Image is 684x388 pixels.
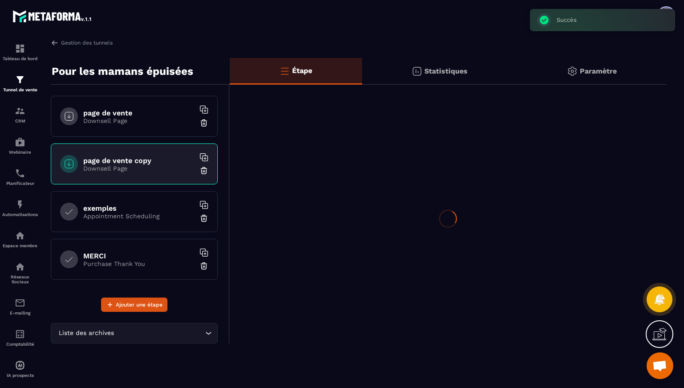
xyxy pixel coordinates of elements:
[199,166,208,175] img: trash
[83,156,195,165] h6: page de vente copy
[83,117,195,124] p: Downsell Page
[199,214,208,223] img: trash
[83,204,195,212] h6: exemples
[15,106,25,116] img: formation
[2,87,38,92] p: Tunnel de vente
[279,65,290,76] img: bars-o.4a397970.svg
[15,137,25,147] img: automations
[15,199,25,210] img: automations
[15,230,25,241] img: automations
[199,118,208,127] img: trash
[2,255,38,291] a: social-networksocial-networkRéseaux Sociaux
[15,43,25,54] img: formation
[2,130,38,161] a: automationsautomationsWebinaire
[2,118,38,123] p: CRM
[2,373,38,378] p: IA prospects
[2,181,38,186] p: Planificateur
[52,62,193,80] p: Pour les mamans épuisées
[15,261,25,272] img: social-network
[2,291,38,322] a: emailemailE-mailing
[15,168,25,179] img: scheduler
[101,298,167,312] button: Ajouter une étape
[51,39,113,47] a: Gestion des tunnels
[2,56,38,61] p: Tableau de bord
[83,212,195,220] p: Appointment Scheduling
[580,67,617,75] p: Paramètre
[12,8,93,24] img: logo
[51,323,218,343] div: Search for option
[15,360,25,371] img: automations
[567,66,578,77] img: setting-gr.5f69749f.svg
[2,68,38,99] a: formationformationTunnel de vente
[57,328,116,338] span: Liste des archives
[15,298,25,308] img: email
[411,66,422,77] img: stats.20deebd0.svg
[647,352,673,379] a: Ouvrir le chat
[15,74,25,85] img: formation
[2,310,38,315] p: E-mailing
[199,261,208,270] img: trash
[292,66,312,75] p: Étape
[424,67,468,75] p: Statistiques
[83,165,195,172] p: Downsell Page
[51,39,59,47] img: arrow
[2,274,38,284] p: Réseaux Sociaux
[2,243,38,248] p: Espace membre
[83,109,195,117] h6: page de vente
[2,322,38,353] a: accountantaccountantComptabilité
[83,252,195,260] h6: MERCI
[2,224,38,255] a: automationsautomationsEspace membre
[2,37,38,68] a: formationformationTableau de bord
[2,99,38,130] a: formationformationCRM
[2,150,38,155] p: Webinaire
[15,329,25,339] img: accountant
[2,212,38,217] p: Automatisations
[2,192,38,224] a: automationsautomationsAutomatisations
[2,161,38,192] a: schedulerschedulerPlanificateur
[116,300,163,309] span: Ajouter une étape
[2,342,38,347] p: Comptabilité
[116,328,203,338] input: Search for option
[83,260,195,267] p: Purchase Thank You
